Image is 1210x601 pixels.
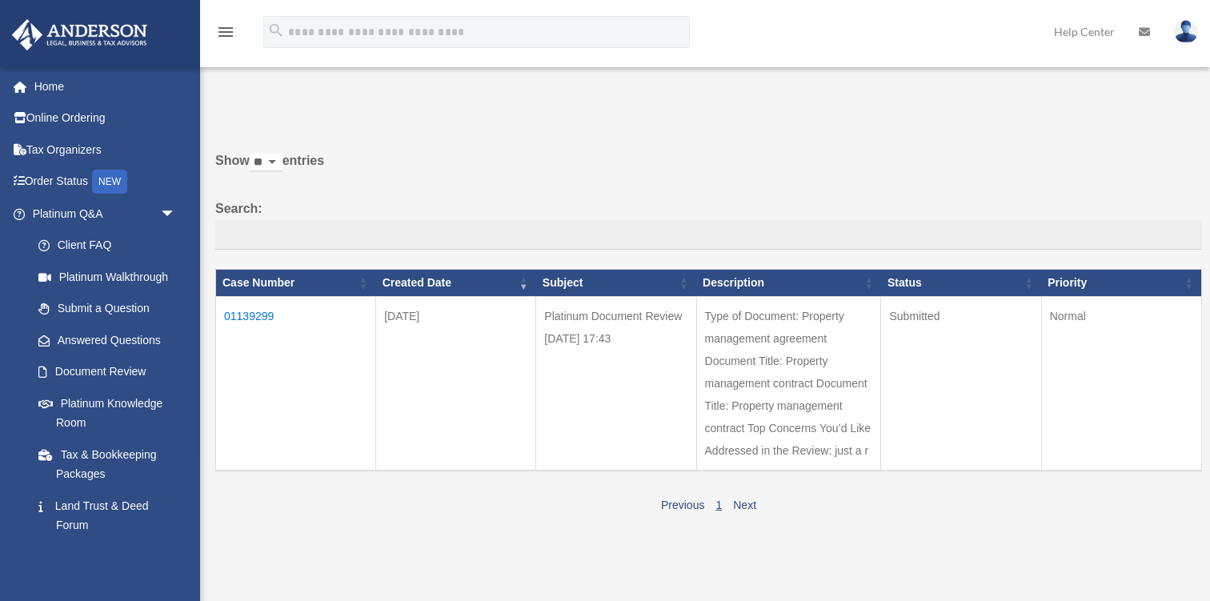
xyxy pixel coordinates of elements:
label: Search: [215,198,1202,250]
a: Home [11,70,200,102]
td: 01139299 [216,297,376,471]
i: menu [216,22,235,42]
th: Case Number: activate to sort column ascending [216,270,376,297]
a: Online Ordering [11,102,200,134]
a: Platinum Q&Aarrow_drop_down [11,198,192,230]
td: [DATE] [376,297,536,471]
a: Tax & Bookkeeping Packages [22,439,192,490]
td: Type of Document: Property management agreement Document Title: Property management contract Docu... [696,297,881,471]
td: Normal [1041,297,1201,471]
a: Order StatusNEW [11,166,200,198]
a: Submit a Question [22,293,192,325]
a: Tax Organizers [11,134,200,166]
img: Anderson Advisors Platinum Portal [7,19,152,50]
td: Platinum Document Review [DATE] 17:43 [536,297,696,471]
label: Show entries [215,150,1202,188]
i: search [267,22,285,39]
a: Client FAQ [22,230,192,262]
a: menu [216,28,235,42]
a: Document Review [22,356,192,388]
th: Status: activate to sort column ascending [881,270,1041,297]
th: Created Date: activate to sort column ascending [376,270,536,297]
input: Search: [215,220,1202,250]
span: arrow_drop_down [160,198,192,230]
select: Showentries [250,154,282,172]
a: Next [733,499,756,511]
img: User Pic [1174,20,1198,43]
th: Description: activate to sort column ascending [696,270,881,297]
a: Platinum Walkthrough [22,261,192,293]
a: 1 [715,499,722,511]
a: Platinum Knowledge Room [22,387,192,439]
a: Land Trust & Deed Forum [22,490,192,541]
a: Answered Questions [22,324,184,356]
a: Previous [661,499,704,511]
th: Subject: activate to sort column ascending [536,270,696,297]
td: Submitted [881,297,1041,471]
a: Portal Feedback [22,541,192,573]
th: Priority: activate to sort column ascending [1041,270,1201,297]
div: NEW [92,170,127,194]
